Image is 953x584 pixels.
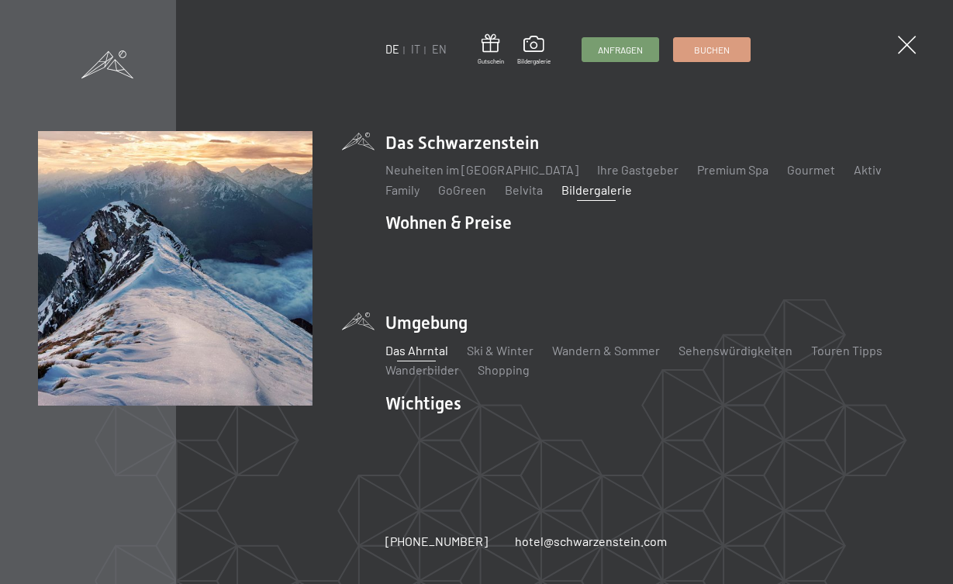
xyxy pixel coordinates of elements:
[438,182,486,197] a: GoGreen
[787,162,835,177] a: Gourmet
[385,362,459,377] a: Wanderbilder
[505,182,543,197] a: Belvita
[552,343,660,358] a: Wandern & Sommer
[385,533,488,550] a: [PHONE_NUMBER]
[597,162,678,177] a: Ihre Gastgeber
[385,182,420,197] a: Family
[432,43,447,56] a: EN
[598,43,643,57] span: Anfragen
[385,343,448,358] a: Das Ahrntal
[478,34,504,66] a: Gutschein
[478,57,504,66] span: Gutschein
[467,343,533,358] a: Ski & Winter
[385,534,488,548] span: [PHONE_NUMBER]
[517,57,551,66] span: Bildergalerie
[385,162,578,177] a: Neuheiten im [GEOGRAPHIC_DATA]
[411,43,420,56] a: IT
[854,162,882,177] a: Aktiv
[678,343,792,358] a: Sehenswürdigkeiten
[561,182,632,197] a: Bildergalerie
[478,362,530,377] a: Shopping
[674,38,750,61] a: Buchen
[697,162,768,177] a: Premium Spa
[385,43,399,56] a: DE
[517,36,551,65] a: Bildergalerie
[515,533,667,550] a: hotel@schwarzenstein.com
[811,343,882,358] a: Touren Tipps
[694,43,730,57] span: Buchen
[582,38,658,61] a: Anfragen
